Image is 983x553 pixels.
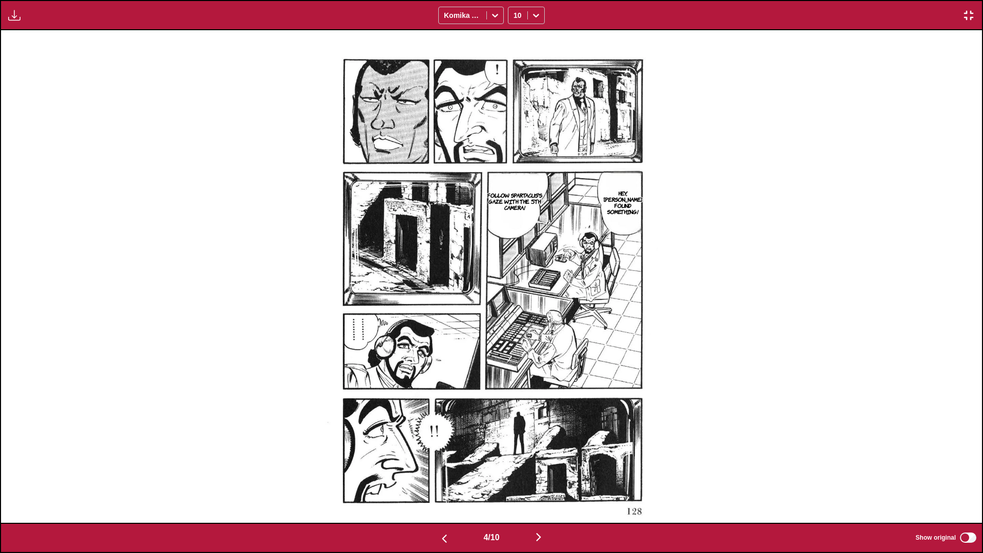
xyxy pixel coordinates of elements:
[602,188,644,217] p: Hey, [PERSON_NAME] found something!
[960,533,976,543] input: Show original
[325,30,658,523] img: Manga Panel
[532,531,545,543] img: Next page
[915,534,956,541] span: Show original
[483,533,499,542] span: 4 / 10
[438,533,451,545] img: Previous page
[8,9,20,22] img: Download translated images
[484,190,545,212] p: Follow Spartacus's gaze with the 5th camera!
